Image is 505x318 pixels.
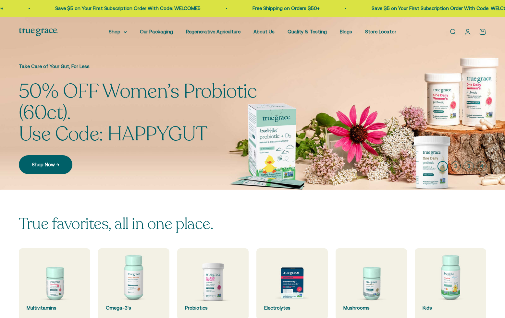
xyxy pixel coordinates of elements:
[185,304,241,312] div: Probiotics
[27,304,82,312] div: Multivitamins
[437,161,448,171] button: 1
[252,6,319,11] a: Free Shipping on Orders $50+
[450,161,461,171] button: 2
[343,304,399,312] div: Mushrooms
[19,155,72,174] a: Shop Now →
[140,29,173,34] a: Our Packaging
[19,100,304,147] split-lines: 50% OFF Women’s Probiotic (60ct). Use Code: HAPPYGUT
[340,29,352,34] a: Blogs
[476,161,487,171] button: 4
[423,304,478,312] div: Kids
[19,213,213,234] split-lines: True favorites, all in one place.
[288,29,327,34] a: Quality & Testing
[463,161,474,171] button: 3
[109,28,127,36] summary: Shop
[365,29,396,34] a: Store Locator
[54,5,200,12] p: Save $5 on Your First Subscription Order With Code: WELCOME5
[186,29,240,34] a: Regenerative Agriculture
[106,304,162,312] div: Omega-3's
[253,29,275,34] a: About Us
[264,304,320,312] div: Electrolytes
[19,63,304,70] p: Take Care of Your Gut, For Less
